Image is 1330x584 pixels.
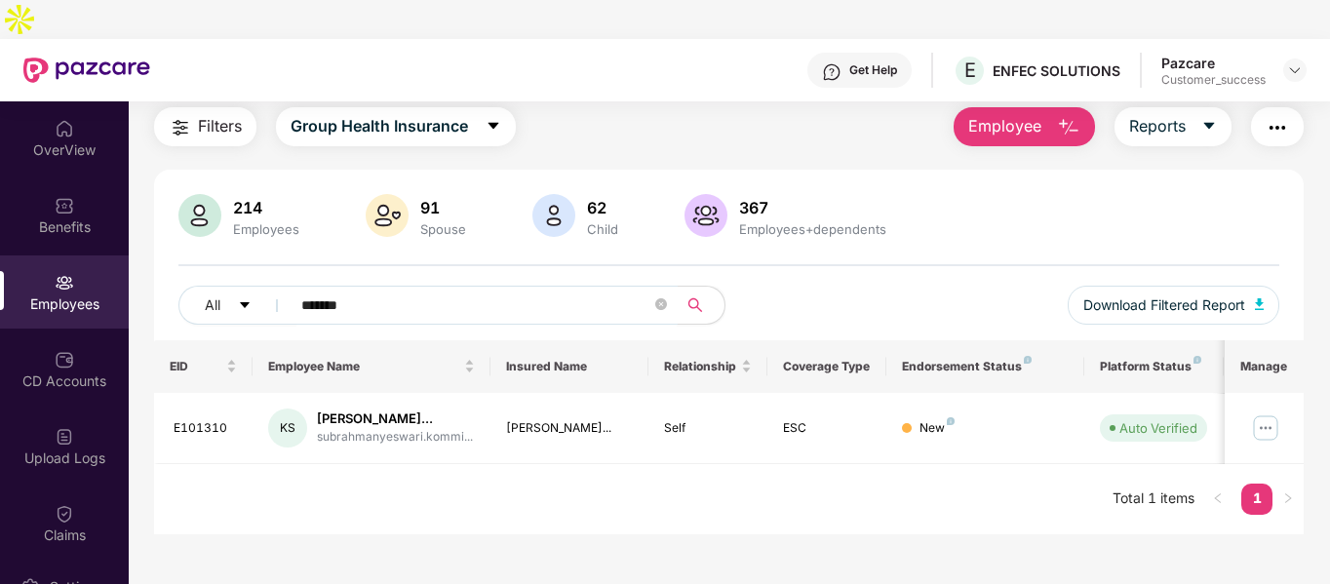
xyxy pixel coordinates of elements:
img: svg+xml;base64,PHN2ZyBpZD0iQ0RfQWNjb3VudHMiIGRhdGEtbmFtZT0iQ0QgQWNjb3VudHMiIHhtbG5zPSJodHRwOi8vd3... [55,350,74,370]
span: caret-down [486,118,501,136]
button: left [1202,484,1233,515]
img: svg+xml;base64,PHN2ZyB4bWxucz0iaHR0cDovL3d3dy53My5vcmcvMjAwMC9zdmciIHdpZHRoPSIyNCIgaGVpZ2h0PSIyNC... [169,116,192,139]
span: search [677,297,715,313]
button: right [1272,484,1304,515]
span: Group Health Insurance [291,114,468,138]
img: svg+xml;base64,PHN2ZyBpZD0iRHJvcGRvd24tMzJ4MzIiIHhtbG5zPSJodHRwOi8vd3d3LnczLm9yZy8yMDAwL3N2ZyIgd2... [1287,62,1303,78]
img: svg+xml;base64,PHN2ZyBpZD0iRW1wbG95ZWVzIiB4bWxucz0iaHR0cDovL3d3dy53My5vcmcvMjAwMC9zdmciIHdpZHRoPS... [55,273,74,292]
div: ENFEC SOLUTIONS [993,61,1120,80]
li: Previous Page [1202,484,1233,515]
div: Get Help [849,62,897,78]
div: Employees [229,221,303,237]
li: 1 [1241,484,1272,515]
img: svg+xml;base64,PHN2ZyB4bWxucz0iaHR0cDovL3d3dy53My5vcmcvMjAwMC9zdmciIHdpZHRoPSI4IiBoZWlnaHQ9IjgiIH... [1024,356,1032,364]
img: svg+xml;base64,PHN2ZyB4bWxucz0iaHR0cDovL3d3dy53My5vcmcvMjAwMC9zdmciIHhtbG5zOnhsaW5rPSJodHRwOi8vd3... [1057,116,1080,139]
img: svg+xml;base64,PHN2ZyB4bWxucz0iaHR0cDovL3d3dy53My5vcmcvMjAwMC9zdmciIHhtbG5zOnhsaW5rPSJodHRwOi8vd3... [366,194,409,237]
span: EID [170,359,223,374]
img: svg+xml;base64,PHN2ZyB4bWxucz0iaHR0cDovL3d3dy53My5vcmcvMjAwMC9zdmciIHhtbG5zOnhsaW5rPSJodHRwOi8vd3... [1255,298,1265,310]
div: ESC [783,419,871,438]
div: E101310 [174,419,238,438]
button: Allcaret-down [178,286,297,325]
div: [PERSON_NAME]... [317,409,473,428]
span: caret-down [238,298,252,314]
div: New [919,419,955,438]
div: 367 [735,198,890,217]
img: svg+xml;base64,PHN2ZyB4bWxucz0iaHR0cDovL3d3dy53My5vcmcvMjAwMC9zdmciIHhtbG5zOnhsaW5rPSJodHRwOi8vd3... [178,194,221,237]
img: svg+xml;base64,PHN2ZyBpZD0iSGVscC0zMngzMiIgeG1sbnM9Imh0dHA6Ly93d3cudzMub3JnLzIwMDAvc3ZnIiB3aWR0aD... [822,62,841,82]
button: Download Filtered Report [1068,286,1280,325]
img: svg+xml;base64,PHN2ZyB4bWxucz0iaHR0cDovL3d3dy53My5vcmcvMjAwMC9zdmciIHhtbG5zOnhsaW5rPSJodHRwOi8vd3... [532,194,575,237]
span: left [1212,492,1224,504]
div: Spouse [416,221,470,237]
button: Reportscaret-down [1115,107,1232,146]
div: 62 [583,198,622,217]
th: Employee Name [253,340,490,393]
span: close-circle [655,296,667,315]
span: All [205,294,220,316]
img: svg+xml;base64,PHN2ZyBpZD0iVXBsb2FkX0xvZ3MiIGRhdGEtbmFtZT0iVXBsb2FkIExvZ3MiIHhtbG5zPSJodHRwOi8vd3... [55,427,74,447]
th: Coverage Type [767,340,886,393]
img: svg+xml;base64,PHN2ZyB4bWxucz0iaHR0cDovL3d3dy53My5vcmcvMjAwMC9zdmciIHdpZHRoPSI4IiBoZWlnaHQ9IjgiIH... [1193,356,1201,364]
span: caret-down [1201,118,1217,136]
span: Reports [1129,114,1186,138]
li: Next Page [1272,484,1304,515]
img: svg+xml;base64,PHN2ZyBpZD0iSG9tZSIgeG1sbnM9Imh0dHA6Ly93d3cudzMub3JnLzIwMDAvc3ZnIiB3aWR0aD0iMjAiIG... [55,119,74,138]
li: Total 1 items [1113,484,1194,515]
span: Download Filtered Report [1083,294,1245,316]
img: svg+xml;base64,PHN2ZyB4bWxucz0iaHR0cDovL3d3dy53My5vcmcvMjAwMC9zdmciIHhtbG5zOnhsaW5rPSJodHRwOi8vd3... [685,194,727,237]
span: E [964,58,976,82]
div: Platform Status [1100,359,1207,374]
th: Relationship [648,340,767,393]
span: close-circle [655,298,667,310]
div: Self [664,419,752,438]
img: manageButton [1250,412,1281,444]
button: Group Health Insurancecaret-down [276,107,516,146]
button: Filters [154,107,256,146]
span: Filters [198,114,242,138]
img: svg+xml;base64,PHN2ZyB4bWxucz0iaHR0cDovL3d3dy53My5vcmcvMjAwMC9zdmciIHdpZHRoPSIyNCIgaGVpZ2h0PSIyNC... [1266,116,1289,139]
th: Manage [1225,340,1304,393]
th: EID [154,340,254,393]
a: 1 [1241,484,1272,513]
div: subrahmanyeswari.kommi... [317,428,473,447]
img: New Pazcare Logo [23,58,150,83]
div: 214 [229,198,303,217]
div: Pazcare [1161,54,1266,72]
div: [PERSON_NAME]... [506,419,634,438]
span: right [1282,492,1294,504]
div: Auto Verified [1119,418,1197,438]
img: svg+xml;base64,PHN2ZyB4bWxucz0iaHR0cDovL3d3dy53My5vcmcvMjAwMC9zdmciIHdpZHRoPSI4IiBoZWlnaHQ9IjgiIH... [947,417,955,425]
div: 91 [416,198,470,217]
img: svg+xml;base64,PHN2ZyBpZD0iQmVuZWZpdHMiIHhtbG5zPSJodHRwOi8vd3d3LnczLm9yZy8yMDAwL3N2ZyIgd2lkdGg9Ij... [55,196,74,215]
div: KS [268,409,307,448]
div: Employees+dependents [735,221,890,237]
span: Relationship [664,359,737,374]
button: search [677,286,725,325]
div: Customer_success [1161,72,1266,88]
span: Employee [968,114,1041,138]
div: Child [583,221,622,237]
img: svg+xml;base64,PHN2ZyBpZD0iQ2xhaW0iIHhtbG5zPSJodHRwOi8vd3d3LnczLm9yZy8yMDAwL3N2ZyIgd2lkdGg9IjIwIi... [55,504,74,524]
button: Employee [954,107,1095,146]
div: Endorsement Status [902,359,1069,374]
span: Employee Name [268,359,460,374]
th: Insured Name [490,340,649,393]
